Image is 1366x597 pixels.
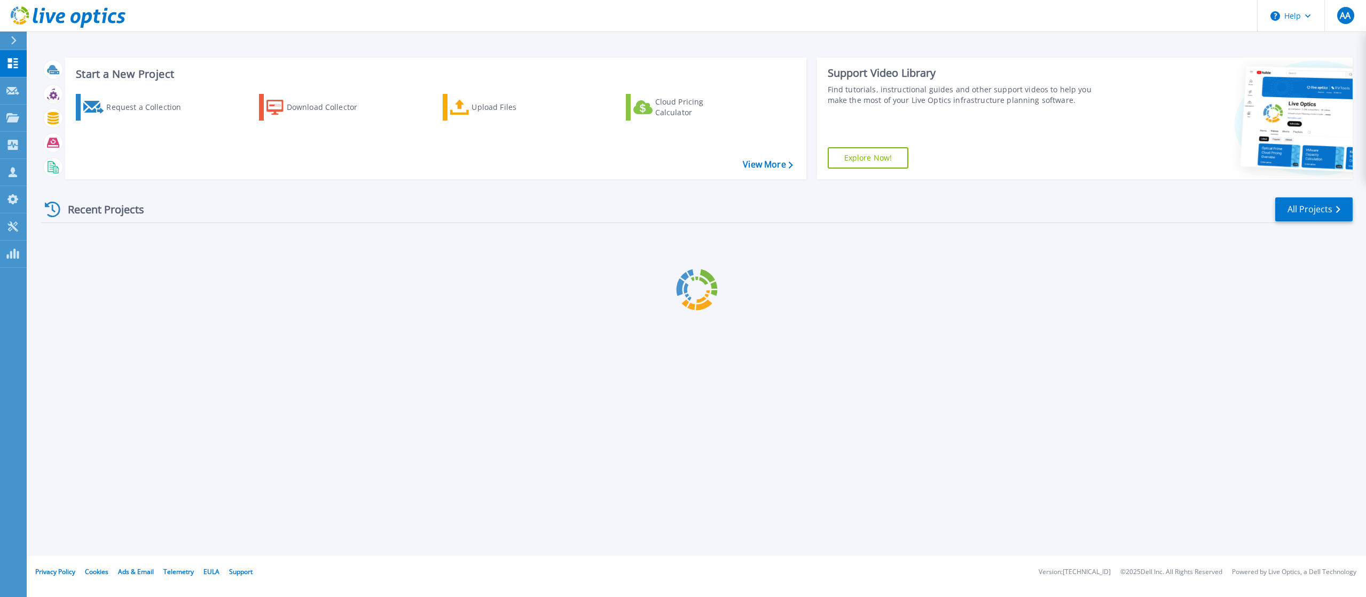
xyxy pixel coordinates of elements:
div: Request a Collection [106,97,192,118]
a: Telemetry [163,567,194,576]
a: Explore Now! [828,147,909,169]
a: Upload Files [443,94,562,121]
div: Download Collector [287,97,372,118]
a: All Projects [1275,197,1353,221]
span: AA [1340,11,1351,20]
div: Find tutorials, instructional guides and other support videos to help you make the most of your L... [828,84,1105,106]
div: Recent Projects [41,196,159,222]
a: Download Collector [259,94,378,121]
a: Ads & Email [118,567,154,576]
a: Privacy Policy [35,567,75,576]
a: Cookies [85,567,108,576]
a: Request a Collection [76,94,195,121]
a: Support [229,567,253,576]
li: © 2025 Dell Inc. All Rights Reserved [1120,569,1222,576]
a: EULA [203,567,219,576]
div: Support Video Library [828,66,1105,80]
div: Upload Files [472,97,557,118]
li: Version: [TECHNICAL_ID] [1039,569,1111,576]
a: View More [743,160,792,170]
li: Powered by Live Optics, a Dell Technology [1232,569,1356,576]
a: Cloud Pricing Calculator [626,94,745,121]
div: Cloud Pricing Calculator [655,97,741,118]
h3: Start a New Project [76,68,792,80]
